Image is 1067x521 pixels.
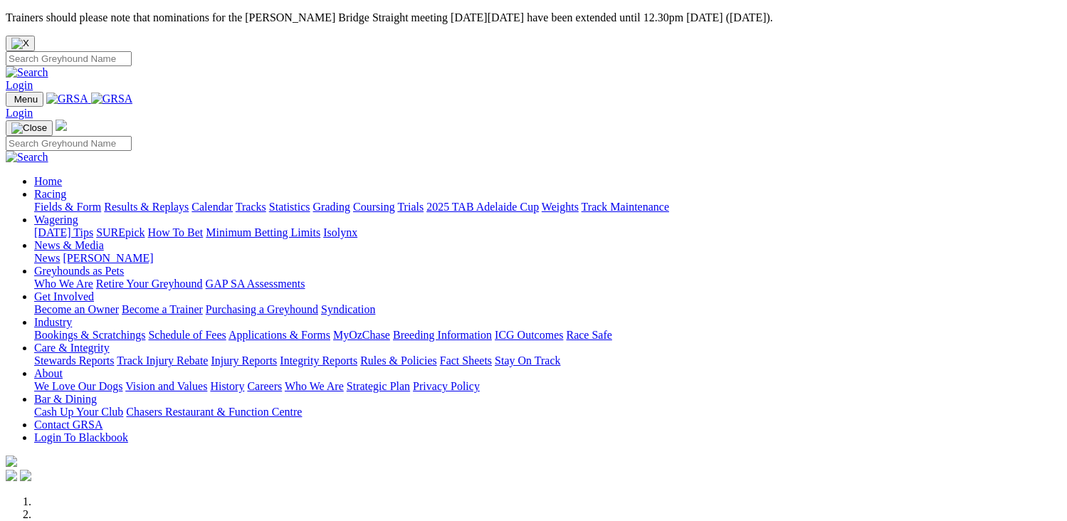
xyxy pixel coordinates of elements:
[34,214,78,226] a: Wagering
[6,456,17,467] img: logo-grsa-white.png
[6,92,43,107] button: Toggle navigation
[34,419,103,431] a: Contact GRSA
[495,354,560,367] a: Stay On Track
[6,107,33,119] a: Login
[6,470,17,481] img: facebook.svg
[280,354,357,367] a: Integrity Reports
[34,329,1061,342] div: Industry
[323,226,357,238] a: Isolynx
[34,226,93,238] a: [DATE] Tips
[34,239,104,251] a: News & Media
[333,329,390,341] a: MyOzChase
[34,252,60,264] a: News
[34,342,110,354] a: Care & Integrity
[6,120,53,136] button: Toggle navigation
[34,393,97,405] a: Bar & Dining
[313,201,350,213] a: Grading
[34,303,119,315] a: Become an Owner
[397,201,424,213] a: Trials
[56,120,67,131] img: logo-grsa-white.png
[582,201,669,213] a: Track Maintenance
[34,354,1061,367] div: Care & Integrity
[393,329,492,341] a: Breeding Information
[46,93,88,105] img: GRSA
[6,136,132,151] input: Search
[34,278,1061,290] div: Greyhounds as Pets
[63,252,153,264] a: [PERSON_NAME]
[148,329,226,341] a: Schedule of Fees
[6,51,132,66] input: Search
[34,201,101,213] a: Fields & Form
[206,278,305,290] a: GAP SA Assessments
[353,201,395,213] a: Coursing
[126,406,302,418] a: Chasers Restaurant & Function Centre
[191,201,233,213] a: Calendar
[34,431,128,443] a: Login To Blackbook
[495,329,563,341] a: ICG Outcomes
[34,329,145,341] a: Bookings & Scratchings
[11,122,47,134] img: Close
[566,329,611,341] a: Race Safe
[269,201,310,213] a: Statistics
[125,380,207,392] a: Vision and Values
[426,201,539,213] a: 2025 TAB Adelaide Cup
[6,66,48,79] img: Search
[6,79,33,91] a: Login
[148,226,204,238] a: How To Bet
[34,303,1061,316] div: Get Involved
[11,38,29,49] img: X
[34,354,114,367] a: Stewards Reports
[413,380,480,392] a: Privacy Policy
[34,278,93,290] a: Who We Are
[210,380,244,392] a: History
[236,201,266,213] a: Tracks
[206,226,320,238] a: Minimum Betting Limits
[285,380,344,392] a: Who We Are
[34,252,1061,265] div: News & Media
[34,201,1061,214] div: Racing
[34,226,1061,239] div: Wagering
[6,151,48,164] img: Search
[34,265,124,277] a: Greyhounds as Pets
[206,303,318,315] a: Purchasing a Greyhound
[34,188,66,200] a: Racing
[211,354,277,367] a: Injury Reports
[360,354,437,367] a: Rules & Policies
[34,316,72,328] a: Industry
[6,11,1061,24] p: Trainers should please note that nominations for the [PERSON_NAME] Bridge Straight meeting [DATE]...
[91,93,133,105] img: GRSA
[34,380,122,392] a: We Love Our Dogs
[117,354,208,367] a: Track Injury Rebate
[228,329,330,341] a: Applications & Forms
[34,380,1061,393] div: About
[34,175,62,187] a: Home
[14,94,38,105] span: Menu
[96,278,203,290] a: Retire Your Greyhound
[104,201,189,213] a: Results & Replays
[34,290,94,302] a: Get Involved
[347,380,410,392] a: Strategic Plan
[247,380,282,392] a: Careers
[321,303,375,315] a: Syndication
[34,367,63,379] a: About
[34,406,1061,419] div: Bar & Dining
[34,406,123,418] a: Cash Up Your Club
[122,303,203,315] a: Become a Trainer
[96,226,144,238] a: SUREpick
[440,354,492,367] a: Fact Sheets
[20,470,31,481] img: twitter.svg
[542,201,579,213] a: Weights
[6,36,35,51] button: Close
